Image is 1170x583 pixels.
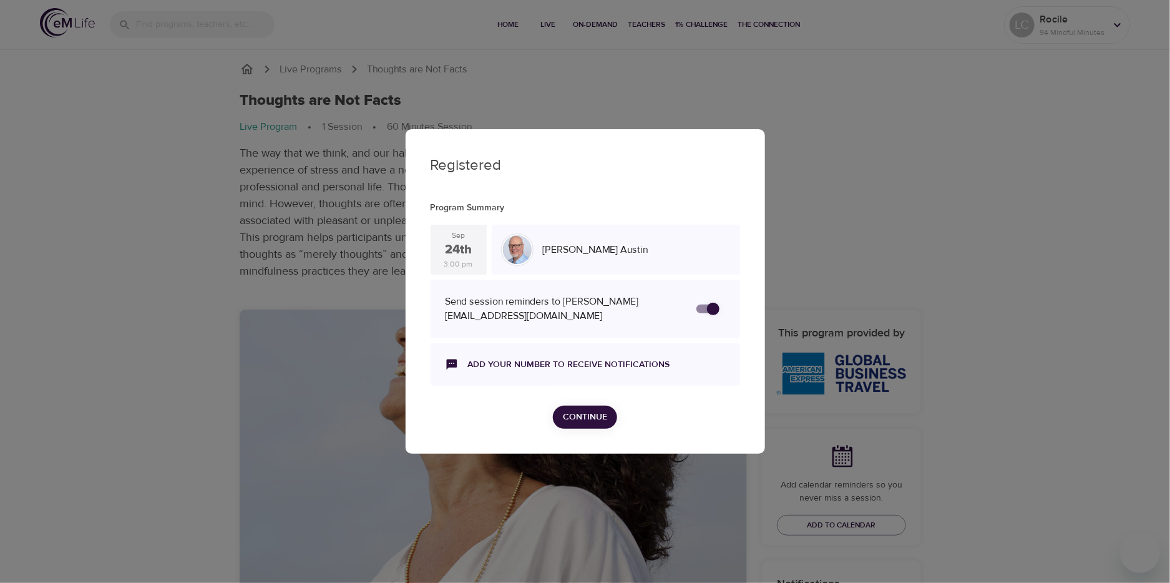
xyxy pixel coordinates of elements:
span: Continue [563,409,607,425]
a: Add your number to receive notifications [468,358,670,371]
div: Send session reminders to [PERSON_NAME][EMAIL_ADDRESS][DOMAIN_NAME] [446,295,684,323]
div: 24th [445,241,472,259]
p: Program Summary [431,202,740,215]
div: Sep [452,230,465,241]
div: [PERSON_NAME] Austin [538,238,735,262]
button: Continue [553,406,617,429]
div: 3:00 pm [444,259,473,270]
p: Registered [431,154,740,177]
